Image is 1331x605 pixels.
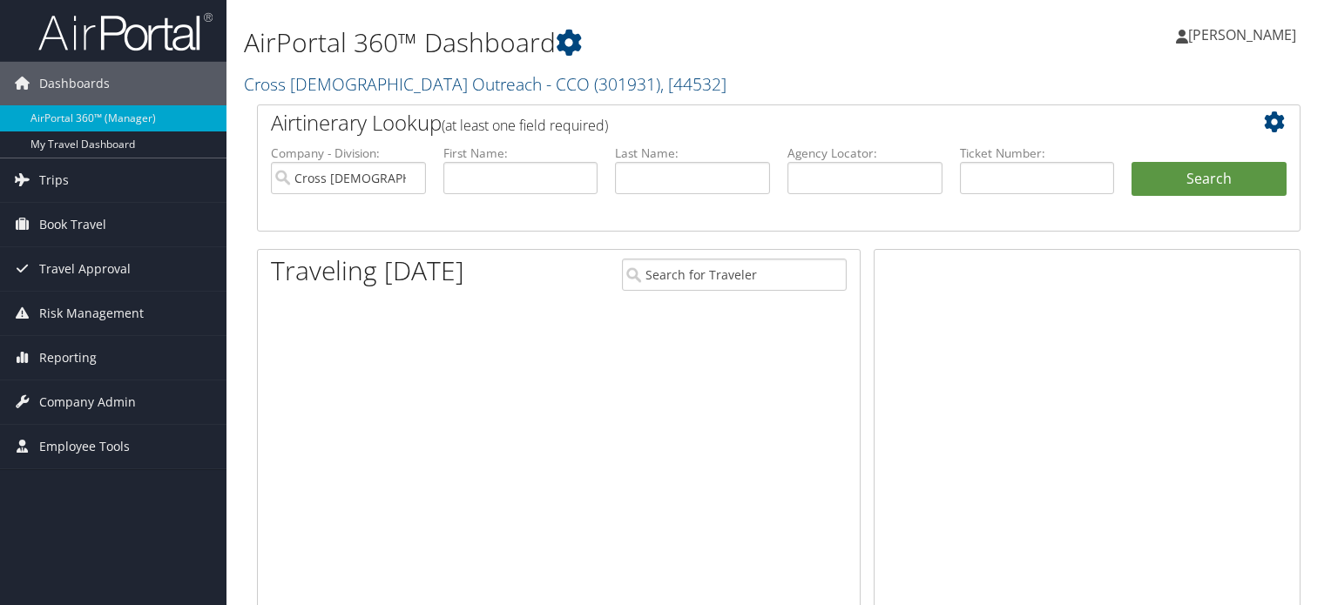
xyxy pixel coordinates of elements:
[960,145,1115,162] label: Ticket Number:
[443,145,598,162] label: First Name:
[271,108,1199,138] h2: Airtinerary Lookup
[39,425,130,468] span: Employee Tools
[244,72,726,96] a: Cross [DEMOGRAPHIC_DATA] Outreach - CCO
[271,145,426,162] label: Company - Division:
[622,259,847,291] input: Search for Traveler
[442,116,608,135] span: (at least one field required)
[39,292,144,335] span: Risk Management
[244,24,957,61] h1: AirPortal 360™ Dashboard
[594,72,660,96] span: ( 301931 )
[39,247,131,291] span: Travel Approval
[271,252,464,289] h1: Traveling [DATE]
[660,72,726,96] span: , [ 44532 ]
[38,11,213,52] img: airportal-logo.png
[39,380,136,424] span: Company Admin
[615,145,770,162] label: Last Name:
[1188,25,1296,44] span: [PERSON_NAME]
[39,158,69,202] span: Trips
[39,203,106,246] span: Book Travel
[39,62,110,105] span: Dashboards
[1132,162,1287,197] button: Search
[39,336,97,380] span: Reporting
[787,145,943,162] label: Agency Locator:
[1176,9,1314,61] a: [PERSON_NAME]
